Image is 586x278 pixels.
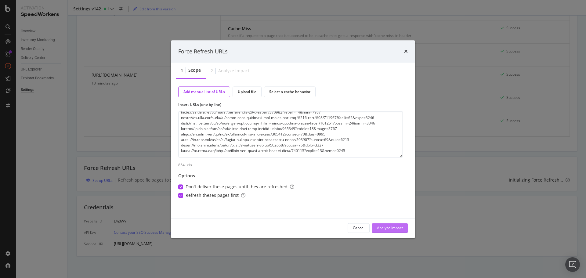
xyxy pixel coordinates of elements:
[188,67,201,74] div: Scope
[178,163,408,168] div: 854 urls
[178,111,403,158] textarea: lorem://ip.dolo.sit/am/co/ad/elits-doeius-temp-inci-utlabore/587058?etdolo=50&magn=4675 aliqu://e...
[348,223,370,233] button: Cancel
[238,89,256,95] div: Upload file
[218,68,249,74] div: Analyze Impact
[186,184,294,190] span: Don't deliver these pages until they are refreshed
[183,89,225,95] div: Add manual list of URLs
[186,192,245,198] span: Refresh theses pages first
[178,173,195,179] div: Options
[178,102,403,107] label: Insert URLs (one by line)
[404,48,408,56] div: times
[377,225,403,230] div: Analyze Impact
[269,89,310,95] div: Select a cache behavior
[178,48,228,56] div: Force Refresh URLs
[353,225,364,230] div: Cancel
[211,68,213,74] div: 2
[372,223,408,233] button: Analyze Impact
[171,40,415,238] div: modal
[181,67,183,74] div: 1
[565,257,580,272] div: Open Intercom Messenger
